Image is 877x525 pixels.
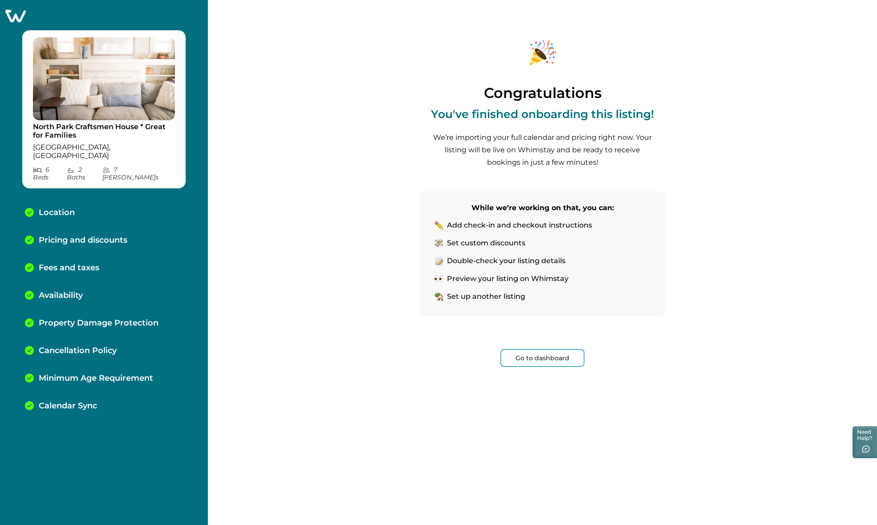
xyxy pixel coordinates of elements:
p: Preview your listing on Whimstay [447,274,568,283]
p: Pricing and discounts [39,236,127,245]
p: North Park Craftsmen House * Great for Families [33,122,175,140]
p: We’re importing your full calendar and pricing right now. Your listing will be live on Whimstay a... [431,131,654,169]
p: Fees and taxes [39,263,99,273]
p: You've finished onboarding this listing! [431,108,654,120]
p: Cancellation Policy [39,346,117,356]
p: Add check-in and checkout instructions [447,221,592,230]
img: eyes-icon [434,274,443,283]
img: money-icon [434,239,443,248]
img: home-icon [434,292,443,301]
p: Set custom discounts [447,239,525,248]
img: list-pencil-icon [434,256,443,265]
p: Minimum Age Requirement [39,374,153,383]
p: While we’re working on that, you can: [434,202,651,214]
p: Double-check your listing details [447,256,565,265]
p: Calendar Sync [39,401,97,411]
p: Congratulations [484,85,601,101]
button: Go to dashboard [500,349,585,367]
img: propertyImage_North Park Craftsmen House * Great for Families [33,37,175,120]
p: [GEOGRAPHIC_DATA], [GEOGRAPHIC_DATA] [33,143,175,160]
p: Availability [39,291,83,301]
p: Property Damage Protection [39,318,158,328]
p: Set up another listing [447,292,525,301]
p: 7 [PERSON_NAME] s [102,166,175,181]
img: pencil-icon [434,221,443,230]
img: congratulations [509,27,576,78]
p: Location [39,208,75,218]
p: 6 Bed s [33,166,67,181]
p: 2 Bath s [67,166,102,181]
